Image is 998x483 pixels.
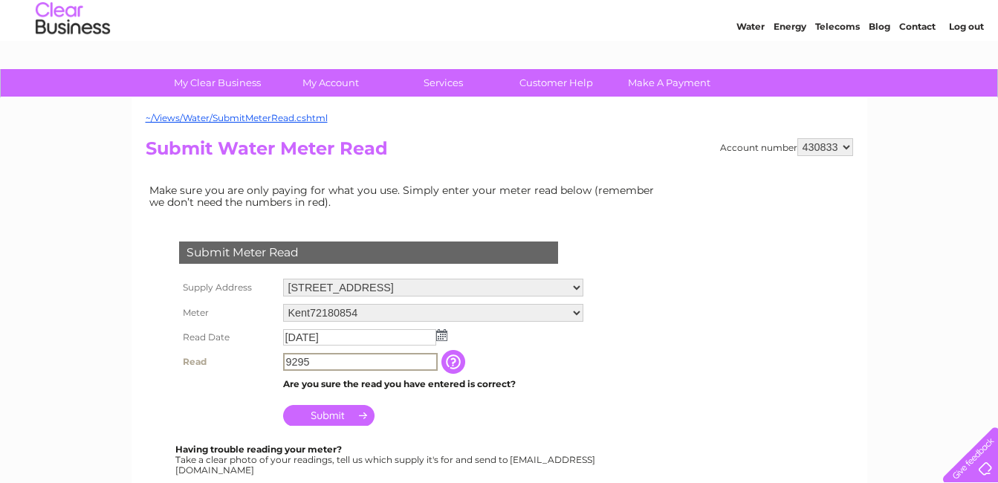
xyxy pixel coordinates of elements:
[441,350,468,374] input: Information
[949,63,984,74] a: Log out
[149,8,851,72] div: Clear Business is a trading name of Verastar Limited (registered in [GEOGRAPHIC_DATA] No. 3667643...
[495,69,618,97] a: Customer Help
[175,444,597,475] div: Take a clear photo of your readings, tell us which supply it's for and send to [EMAIL_ADDRESS][DO...
[146,138,853,166] h2: Submit Water Meter Read
[608,69,730,97] a: Make A Payment
[146,112,328,123] a: ~/Views/Water/SubmitMeterRead.cshtml
[156,69,279,97] a: My Clear Business
[899,63,936,74] a: Contact
[175,300,279,325] th: Meter
[736,63,765,74] a: Water
[179,241,558,264] div: Submit Meter Read
[175,349,279,375] th: Read
[382,69,505,97] a: Services
[815,63,860,74] a: Telecoms
[718,7,820,26] a: 0333 014 3131
[436,329,447,341] img: ...
[146,181,666,212] td: Make sure you are only paying for what you use. Simply enter your meter read below (remember we d...
[175,444,342,455] b: Having trouble reading your meter?
[279,375,587,394] td: Are you sure the read you have entered is correct?
[269,69,392,97] a: My Account
[35,39,111,84] img: logo.png
[175,275,279,300] th: Supply Address
[869,63,890,74] a: Blog
[720,138,853,156] div: Account number
[175,325,279,349] th: Read Date
[774,63,806,74] a: Energy
[283,405,375,426] input: Submit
